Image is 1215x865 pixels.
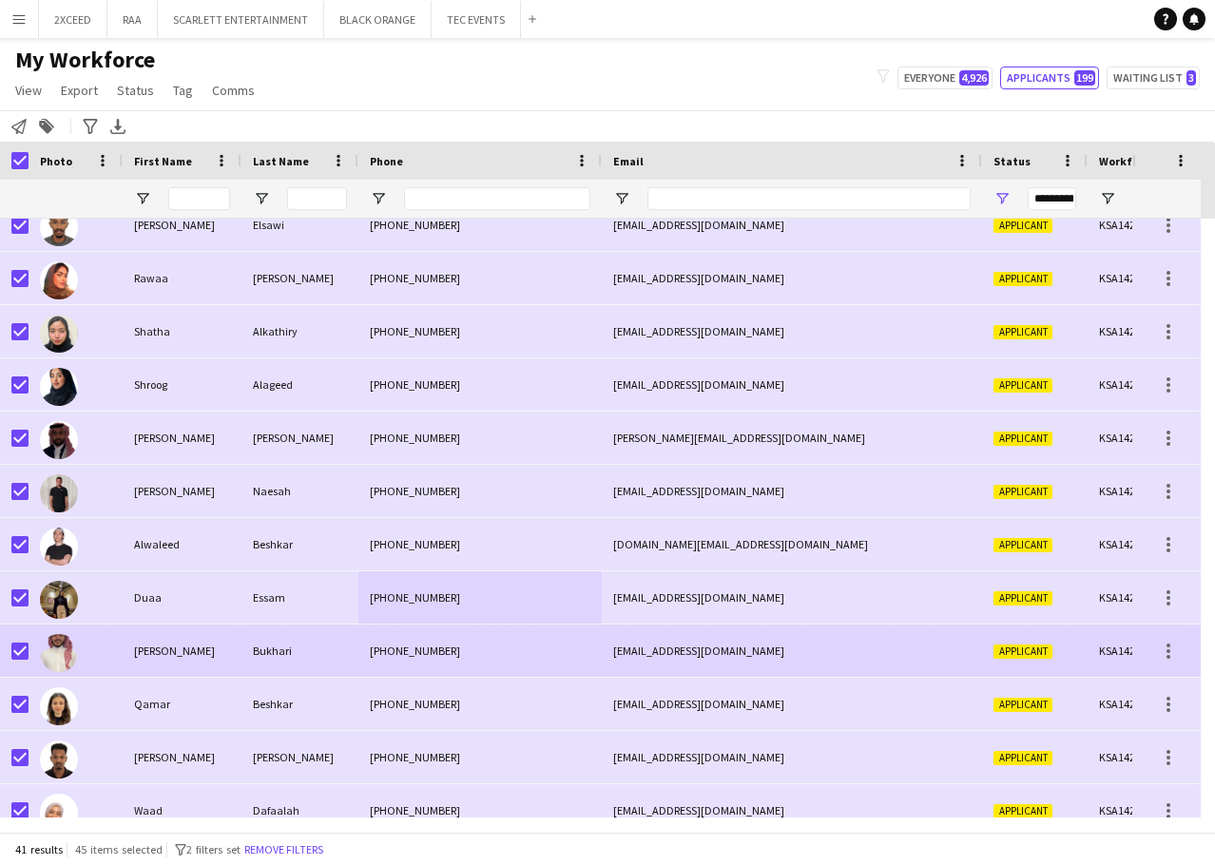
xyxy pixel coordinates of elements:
[602,305,982,357] div: [EMAIL_ADDRESS][DOMAIN_NAME]
[39,1,107,38] button: 2XCEED
[358,625,602,677] div: [PHONE_NUMBER]
[123,731,241,783] div: [PERSON_NAME]
[165,78,201,103] a: Tag
[358,571,602,624] div: [PHONE_NUMBER]
[602,252,982,304] div: [EMAIL_ADDRESS][DOMAIN_NAME]
[40,421,78,459] img: Abbas Omer
[15,82,42,99] span: View
[1099,154,1169,168] span: Workforce ID
[993,804,1052,818] span: Applicant
[117,82,154,99] span: Status
[602,358,982,411] div: [EMAIL_ADDRESS][DOMAIN_NAME]
[613,154,644,168] span: Email
[15,46,155,74] span: My Workforce
[602,199,982,251] div: [EMAIL_ADDRESS][DOMAIN_NAME]
[40,687,78,725] img: Qamar Beshkar
[993,591,1052,605] span: Applicant
[358,784,602,836] div: [PHONE_NUMBER]
[123,465,241,517] div: [PERSON_NAME]
[897,67,993,89] button: Everyone4,926
[993,154,1031,168] span: Status
[241,678,358,730] div: Beshkar
[75,842,163,856] span: 45 items selected
[647,187,971,210] input: Email Filter Input
[287,187,347,210] input: Last Name Filter Input
[404,187,590,210] input: Phone Filter Input
[1099,190,1116,207] button: Open Filter Menu
[241,571,358,624] div: Essam
[358,465,602,517] div: [PHONE_NUMBER]
[993,219,1052,233] span: Applicant
[602,731,982,783] div: [EMAIL_ADDRESS][DOMAIN_NAME]
[602,571,982,624] div: [EMAIL_ADDRESS][DOMAIN_NAME]
[123,518,241,570] div: Alwaleed
[358,252,602,304] div: [PHONE_NUMBER]
[241,625,358,677] div: Bukhari
[123,412,241,464] div: [PERSON_NAME]
[993,538,1052,552] span: Applicant
[602,678,982,730] div: [EMAIL_ADDRESS][DOMAIN_NAME]
[1000,67,1099,89] button: Applicants199
[253,154,309,168] span: Last Name
[602,465,982,517] div: [EMAIL_ADDRESS][DOMAIN_NAME]
[602,625,982,677] div: [EMAIL_ADDRESS][DOMAIN_NAME]
[40,154,72,168] span: Photo
[241,839,327,860] button: Remove filters
[106,115,129,138] app-action-btn: Export XLSX
[241,465,358,517] div: Naesah
[241,412,358,464] div: [PERSON_NAME]
[158,1,324,38] button: SCARLETT ENTERTAINMENT
[241,518,358,570] div: Beshkar
[1074,70,1095,86] span: 199
[370,190,387,207] button: Open Filter Menu
[40,794,78,832] img: Waad Dafaalah
[358,305,602,357] div: [PHONE_NUMBER]
[241,252,358,304] div: [PERSON_NAME]
[40,315,78,353] img: Shatha Alkathiry
[993,698,1052,712] span: Applicant
[123,571,241,624] div: Duaa
[40,581,78,619] img: Duaa Essam
[993,432,1052,446] span: Applicant
[241,199,358,251] div: Elsawi
[993,485,1052,499] span: Applicant
[358,199,602,251] div: [PHONE_NUMBER]
[8,78,49,103] a: View
[40,634,78,672] img: Mohammed Bukhari
[40,740,78,778] img: Sameh Mohammed Ali
[123,305,241,357] div: Shatha
[241,358,358,411] div: Alageed
[123,199,241,251] div: [PERSON_NAME]
[8,115,30,138] app-action-btn: Notify workforce
[358,678,602,730] div: [PHONE_NUMBER]
[134,190,151,207] button: Open Filter Menu
[40,208,78,246] img: Mustafa Elsawi
[79,115,102,138] app-action-btn: Advanced filters
[107,1,158,38] button: RAA
[993,272,1052,286] span: Applicant
[358,358,602,411] div: [PHONE_NUMBER]
[1107,67,1200,89] button: Waiting list3
[123,252,241,304] div: Rawaa
[993,644,1052,659] span: Applicant
[40,261,78,299] img: Rawaa Ali
[358,412,602,464] div: [PHONE_NUMBER]
[959,70,989,86] span: 4,926
[602,412,982,464] div: [PERSON_NAME][EMAIL_ADDRESS][DOMAIN_NAME]
[1186,70,1196,86] span: 3
[324,1,432,38] button: BLACK ORANGE
[123,625,241,677] div: [PERSON_NAME]
[602,518,982,570] div: [DOMAIN_NAME][EMAIL_ADDRESS][DOMAIN_NAME]
[993,751,1052,765] span: Applicant
[358,518,602,570] div: [PHONE_NUMBER]
[53,78,106,103] a: Export
[241,784,358,836] div: Dafaalah
[109,78,162,103] a: Status
[993,190,1011,207] button: Open Filter Menu
[602,784,982,836] div: [EMAIL_ADDRESS][DOMAIN_NAME]
[204,78,262,103] a: Comms
[134,154,192,168] span: First Name
[241,731,358,783] div: [PERSON_NAME]
[370,154,403,168] span: Phone
[123,784,241,836] div: Waad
